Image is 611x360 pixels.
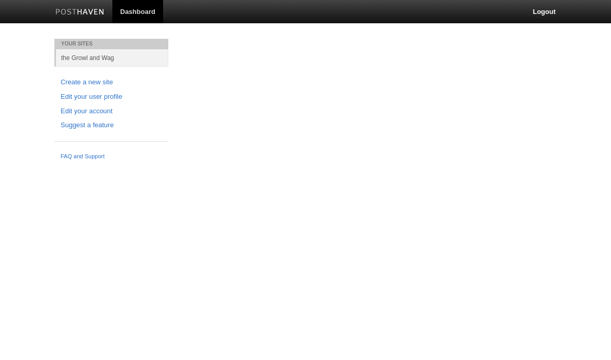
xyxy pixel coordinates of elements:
[61,152,162,161] a: FAQ and Support
[61,120,162,131] a: Suggest a feature
[61,106,162,117] a: Edit your account
[54,39,168,49] li: Your Sites
[56,49,168,66] a: the Growl and Wag
[61,92,162,102] a: Edit your user profile
[55,9,105,17] img: Posthaven-bar
[61,77,162,88] a: Create a new site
